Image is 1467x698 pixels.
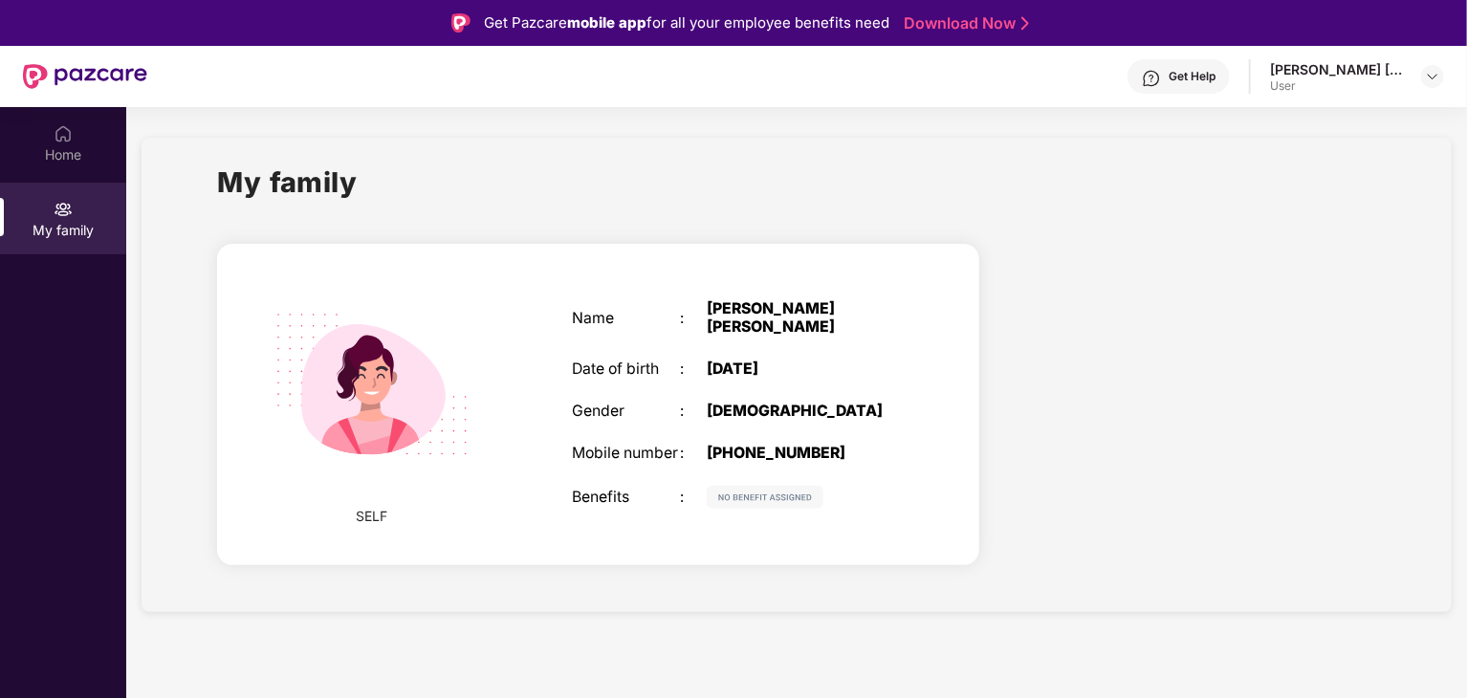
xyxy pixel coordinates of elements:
[567,13,646,32] strong: mobile app
[707,360,896,379] div: [DATE]
[680,310,707,328] div: :
[1142,69,1161,88] img: svg+xml;base64,PHN2ZyBpZD0iSGVscC0zMngzMiIgeG1sbnM9Imh0dHA6Ly93d3cudzMub3JnLzIwMDAvc3ZnIiB3aWR0aD...
[572,360,680,379] div: Date of birth
[680,445,707,463] div: :
[484,11,889,34] div: Get Pazcare for all your employee benefits need
[451,13,471,33] img: Logo
[1021,13,1029,33] img: Stroke
[1270,78,1404,94] div: User
[357,506,388,527] span: SELF
[54,124,73,143] img: svg+xml;base64,PHN2ZyBpZD0iSG9tZSIgeG1sbnM9Imh0dHA6Ly93d3cudzMub3JnLzIwMDAvc3ZnIiB3aWR0aD0iMjAiIG...
[1169,69,1215,84] div: Get Help
[904,13,1023,33] a: Download Now
[680,360,707,379] div: :
[572,445,680,463] div: Mobile number
[23,64,147,89] img: New Pazcare Logo
[707,403,896,421] div: [DEMOGRAPHIC_DATA]
[707,300,896,337] div: [PERSON_NAME] [PERSON_NAME]
[217,161,358,204] h1: My family
[707,486,823,509] img: svg+xml;base64,PHN2ZyB4bWxucz0iaHR0cDovL3d3dy53My5vcmcvMjAwMC9zdmciIHdpZHRoPSIxMjIiIGhlaWdodD0iMj...
[707,445,896,463] div: [PHONE_NUMBER]
[572,310,680,328] div: Name
[54,200,73,219] img: svg+xml;base64,PHN2ZyB3aWR0aD0iMjAiIGhlaWdodD0iMjAiIHZpZXdCb3g9IjAgMCAyMCAyMCIgZmlsbD0ibm9uZSIgeG...
[572,489,680,507] div: Benefits
[572,403,680,421] div: Gender
[1425,69,1440,84] img: svg+xml;base64,PHN2ZyBpZD0iRHJvcGRvd24tMzJ4MzIiIHhtbG5zPSJodHRwOi8vd3d3LnczLm9yZy8yMDAwL3N2ZyIgd2...
[680,403,707,421] div: :
[1270,60,1404,78] div: [PERSON_NAME] [PERSON_NAME]
[680,489,707,507] div: :
[251,263,493,506] img: svg+xml;base64,PHN2ZyB4bWxucz0iaHR0cDovL3d3dy53My5vcmcvMjAwMC9zdmciIHdpZHRoPSIyMjQiIGhlaWdodD0iMT...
